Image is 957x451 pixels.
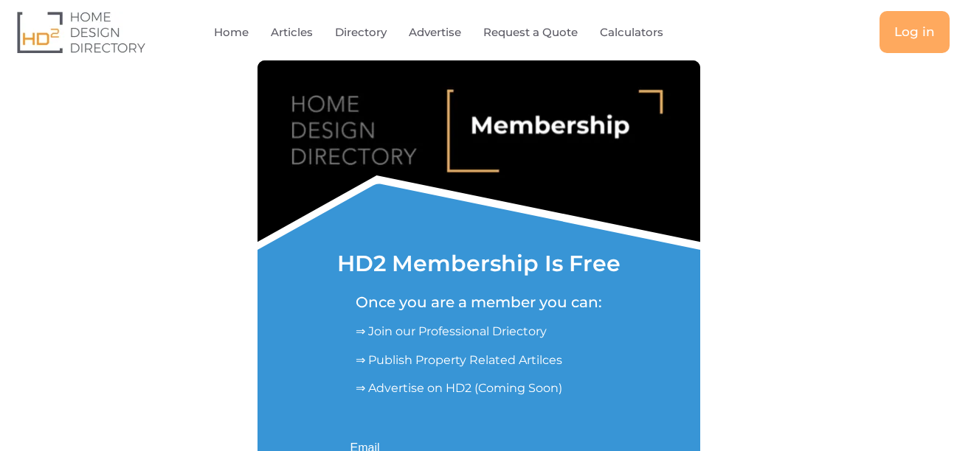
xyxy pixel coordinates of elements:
[356,323,602,340] p: ⇒ Join our Professional Driectory
[271,15,313,49] a: Articles
[356,293,602,311] h5: Once you are a member you can:
[600,15,663,49] a: Calculators
[483,15,578,49] a: Request a Quote
[356,380,602,397] p: ⇒ Advertise on HD2 (Coming Soon)
[880,11,950,53] a: Log in
[409,15,461,49] a: Advertise
[335,15,387,49] a: Directory
[214,15,249,49] a: Home
[337,253,621,275] h1: HD2 Membership Is Free
[356,352,602,369] p: ⇒ Publish Property Related Artilces
[196,15,714,49] nav: Menu
[894,26,935,38] span: Log in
